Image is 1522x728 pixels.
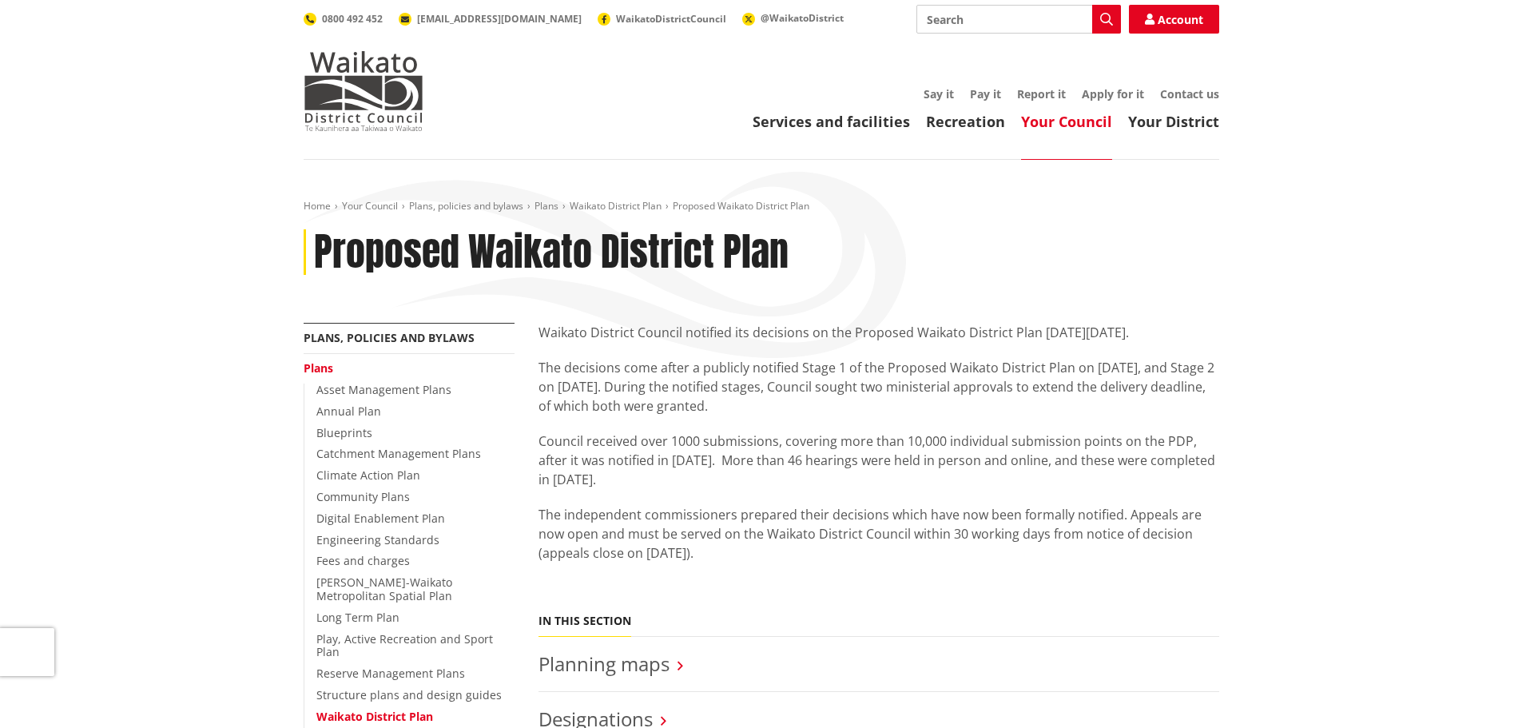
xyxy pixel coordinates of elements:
a: [EMAIL_ADDRESS][DOMAIN_NAME] [399,12,582,26]
a: Account [1129,5,1219,34]
a: Pay it [970,86,1001,101]
a: Plans, policies and bylaws [409,199,523,213]
a: Apply for it [1082,86,1144,101]
a: Your Council [342,199,398,213]
a: Community Plans [316,489,410,504]
a: Play, Active Recreation and Sport Plan [316,631,493,660]
h1: Proposed Waikato District Plan [314,229,789,276]
a: Digital Enablement Plan [316,511,445,526]
a: Catchment Management Plans [316,446,481,461]
a: @WaikatoDistrict [742,11,844,25]
p: Council received over 1000 submissions, covering more than 10,000 individual submission points on... [538,432,1219,489]
a: Your Council [1021,112,1112,131]
span: WaikatoDistrictCouncil [616,12,726,26]
a: Reserve Management Plans [316,666,465,681]
a: Long Term Plan [316,610,399,625]
a: Planning maps [538,650,670,677]
nav: breadcrumb [304,200,1219,213]
p: The independent commissioners prepared their decisions which have now been formally notified. App... [538,505,1219,563]
span: @WaikatoDistrict [761,11,844,25]
a: WaikatoDistrictCouncil [598,12,726,26]
a: Asset Management Plans [316,382,451,397]
img: Waikato District Council - Te Kaunihera aa Takiwaa o Waikato [304,51,423,131]
span: Proposed Waikato District Plan [673,199,809,213]
p: The decisions come after a publicly notified Stage 1 of the Proposed Waikato District Plan on [DA... [538,358,1219,416]
a: Waikato District Plan [570,199,662,213]
a: Recreation [926,112,1005,131]
span: [EMAIL_ADDRESS][DOMAIN_NAME] [417,12,582,26]
a: Your District [1128,112,1219,131]
a: Plans [304,360,333,376]
a: Contact us [1160,86,1219,101]
h5: In this section [538,615,631,628]
a: Engineering Standards [316,532,439,547]
a: Plans [534,199,558,213]
a: Plans, policies and bylaws [304,330,475,345]
a: Report it [1017,86,1066,101]
a: 0800 492 452 [304,12,383,26]
a: Climate Action Plan [316,467,420,483]
p: Waikato District Council notified its decisions on the Proposed Waikato District Plan [DATE][DATE]. [538,323,1219,342]
a: Services and facilities [753,112,910,131]
a: Fees and charges [316,553,410,568]
a: Say it [924,86,954,101]
a: Annual Plan [316,404,381,419]
a: [PERSON_NAME]-Waikato Metropolitan Spatial Plan [316,575,452,603]
a: Waikato District Plan [316,709,433,724]
input: Search input [916,5,1121,34]
a: Structure plans and design guides [316,687,502,702]
a: Blueprints [316,425,372,440]
span: 0800 492 452 [322,12,383,26]
a: Home [304,199,331,213]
